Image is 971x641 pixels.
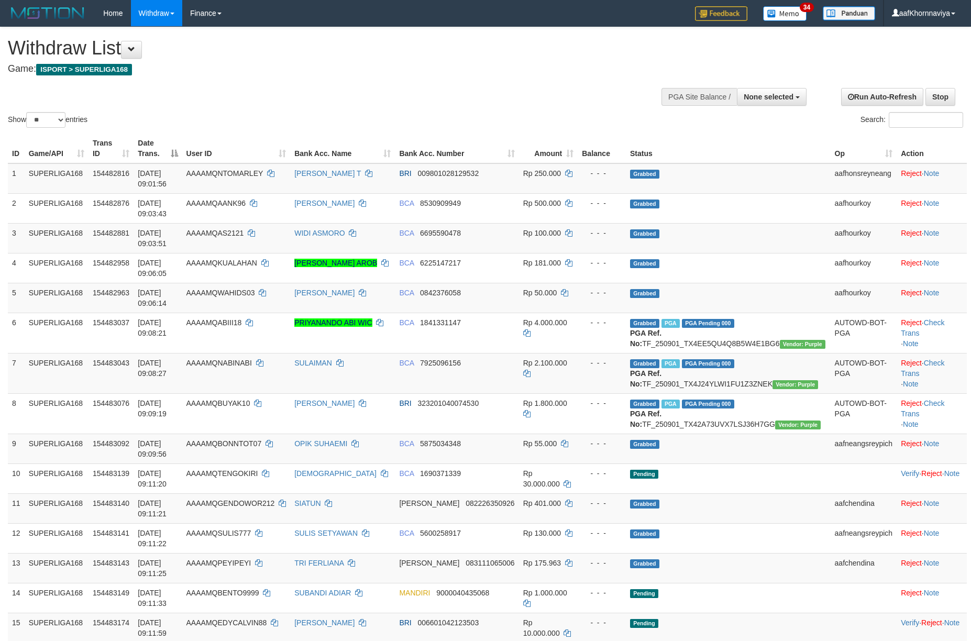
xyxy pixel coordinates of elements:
[420,469,461,478] span: Copy 1690371339 to clipboard
[523,499,561,507] span: Rp 401.000
[582,528,622,538] div: - - -
[294,169,361,178] a: [PERSON_NAME] T
[134,134,182,163] th: Date Trans.: activate to sort column descending
[661,359,680,368] span: Marked by aafandaneth
[93,259,129,267] span: 154482958
[89,134,134,163] th: Trans ID: activate to sort column ascending
[294,469,377,478] a: [DEMOGRAPHIC_DATA]
[897,253,967,283] td: ·
[25,134,89,163] th: Game/API: activate to sort column ascending
[831,313,897,353] td: AUTOWD-BOT-PGA
[630,319,659,328] span: Grabbed
[901,359,922,367] a: Reject
[630,200,659,208] span: Grabbed
[395,134,518,163] th: Bank Acc. Number: activate to sort column ascending
[523,199,561,207] span: Rp 500.000
[8,283,25,313] td: 5
[831,393,897,434] td: AUTOWD-BOT-PGA
[294,589,351,597] a: SUBANDI ADIAR
[860,112,963,128] label: Search:
[582,588,622,598] div: - - -
[924,169,940,178] a: Note
[186,399,250,407] span: AAAAMQBUYAK10
[831,353,897,393] td: AUTOWD-BOT-PGA
[420,439,461,448] span: Copy 5875034348 to clipboard
[399,289,414,297] span: BCA
[138,259,167,278] span: [DATE] 09:06:05
[897,583,967,613] td: ·
[93,199,129,207] span: 154482876
[466,499,514,507] span: Copy 082226350926 to clipboard
[901,469,919,478] a: Verify
[901,229,922,237] a: Reject
[8,5,87,21] img: MOTION_logo.png
[630,359,659,368] span: Grabbed
[630,500,659,509] span: Grabbed
[901,169,922,178] a: Reject
[420,318,461,327] span: Copy 1841331147 to clipboard
[582,317,622,328] div: - - -
[8,64,637,74] h4: Game:
[138,199,167,218] span: [DATE] 09:03:43
[25,313,89,353] td: SUPERLIGA168
[582,617,622,628] div: - - -
[944,618,960,627] a: Note
[8,493,25,523] td: 11
[831,163,897,194] td: aafhonsreyneang
[93,499,129,507] span: 154483140
[25,553,89,583] td: SUPERLIGA168
[93,559,129,567] span: 154483143
[630,559,659,568] span: Grabbed
[25,253,89,283] td: SUPERLIGA168
[186,559,251,567] span: AAAAMQPEYIPEYI
[831,493,897,523] td: aafchendina
[630,289,659,298] span: Grabbed
[901,318,922,327] a: Reject
[523,439,557,448] span: Rp 55.000
[93,399,129,407] span: 154483076
[25,353,89,393] td: SUPERLIGA168
[626,353,831,393] td: TF_250901_TX4J24YLWI1FU1Z3ZNEK
[186,469,258,478] span: AAAAMQTENGOKIRI
[523,618,560,637] span: Rp 10.000.000
[8,434,25,463] td: 9
[582,468,622,479] div: - - -
[897,353,967,393] td: · ·
[831,283,897,313] td: aafhourkoy
[93,359,129,367] span: 154483043
[436,589,489,597] span: Copy 9000040435068 to clipboard
[417,169,479,178] span: Copy 009801028129532 to clipboard
[93,529,129,537] span: 154483141
[25,434,89,463] td: SUPERLIGA168
[186,229,244,237] span: AAAAMQAS2121
[582,498,622,509] div: - - -
[924,499,940,507] a: Note
[399,618,411,627] span: BRI
[93,469,129,478] span: 154483139
[897,523,967,553] td: ·
[773,380,818,389] span: Vendor URL: https://trx4.1velocity.biz
[921,469,942,478] a: Reject
[294,529,358,537] a: SULIS SETYAWAN
[138,499,167,518] span: [DATE] 09:11:21
[420,529,461,537] span: Copy 5600258917 to clipboard
[25,283,89,313] td: SUPERLIGA168
[901,499,922,507] a: Reject
[25,223,89,253] td: SUPERLIGA168
[626,313,831,353] td: TF_250901_TX4EE5QU4Q8B5W4E1BG6
[897,283,967,313] td: ·
[823,6,875,20] img: panduan.png
[695,6,747,21] img: Feedback.jpg
[399,169,411,178] span: BRI
[399,399,411,407] span: BRI
[523,229,561,237] span: Rp 100.000
[420,359,461,367] span: Copy 7925096156 to clipboard
[901,289,922,297] a: Reject
[924,589,940,597] a: Note
[399,259,414,267] span: BCA
[901,618,919,627] a: Verify
[290,134,395,163] th: Bank Acc. Name: activate to sort column ascending
[630,170,659,179] span: Grabbed
[25,193,89,223] td: SUPERLIGA168
[630,589,658,598] span: Pending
